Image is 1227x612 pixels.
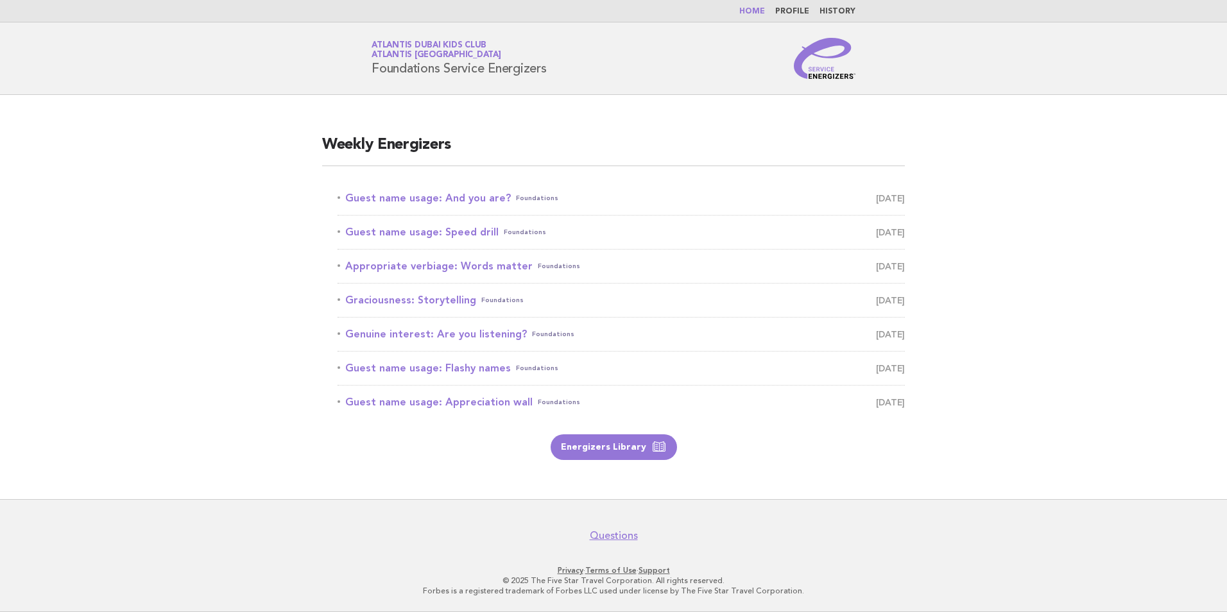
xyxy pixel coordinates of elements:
[372,42,547,75] h1: Foundations Service Energizers
[876,359,905,377] span: [DATE]
[876,257,905,275] span: [DATE]
[876,393,905,411] span: [DATE]
[585,566,637,575] a: Terms of Use
[876,325,905,343] span: [DATE]
[876,223,905,241] span: [DATE]
[516,359,558,377] span: Foundations
[338,189,905,207] a: Guest name usage: And you are?Foundations [DATE]
[338,257,905,275] a: Appropriate verbiage: Words matterFoundations [DATE]
[794,38,855,79] img: Service Energizers
[639,566,670,575] a: Support
[338,223,905,241] a: Guest name usage: Speed drillFoundations [DATE]
[338,325,905,343] a: Genuine interest: Are you listening?Foundations [DATE]
[819,8,855,15] a: History
[558,566,583,575] a: Privacy
[876,189,905,207] span: [DATE]
[739,8,765,15] a: Home
[481,291,524,309] span: Foundations
[532,325,574,343] span: Foundations
[221,575,1006,586] p: © 2025 The Five Star Travel Corporation. All rights reserved.
[338,393,905,411] a: Guest name usage: Appreciation wallFoundations [DATE]
[338,291,905,309] a: Graciousness: StorytellingFoundations [DATE]
[372,41,501,59] a: Atlantis Dubai Kids ClubAtlantis [GEOGRAPHIC_DATA]
[504,223,546,241] span: Foundations
[322,135,905,166] h2: Weekly Energizers
[221,565,1006,575] p: · ·
[372,51,501,60] span: Atlantis [GEOGRAPHIC_DATA]
[221,586,1006,596] p: Forbes is a registered trademark of Forbes LLC used under license by The Five Star Travel Corpora...
[551,434,677,460] a: Energizers Library
[876,291,905,309] span: [DATE]
[775,8,809,15] a: Profile
[538,393,580,411] span: Foundations
[538,257,580,275] span: Foundations
[590,529,638,542] a: Questions
[338,359,905,377] a: Guest name usage: Flashy namesFoundations [DATE]
[516,189,558,207] span: Foundations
